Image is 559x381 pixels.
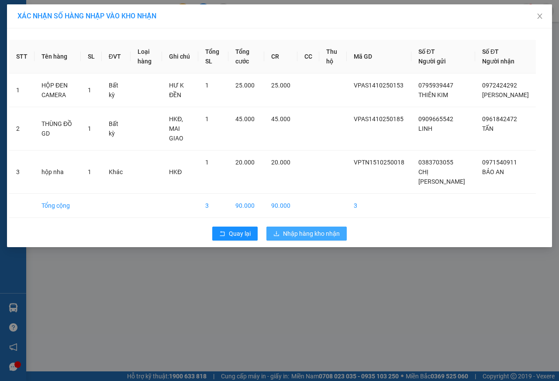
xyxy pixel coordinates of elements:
[9,40,35,73] th: STT
[24,47,107,54] span: -----------------------------------------
[205,115,209,122] span: 1
[264,40,297,73] th: CR
[19,63,53,69] span: 09:43:44 [DATE]
[69,14,117,25] span: Bến xe [GEOGRAPHIC_DATA]
[3,5,42,44] img: logo
[44,56,93,62] span: VPMC1510250003
[162,40,198,73] th: Ghi chú
[102,73,131,107] td: Bất kỳ
[169,168,182,175] span: HKĐ
[88,87,91,94] span: 1
[347,194,411,218] td: 3
[219,231,225,238] span: rollback
[229,229,251,238] span: Quay lại
[9,73,35,107] td: 1
[205,159,209,166] span: 1
[271,115,290,122] span: 45.000
[273,231,279,238] span: download
[228,40,264,73] th: Tổng cước
[418,125,432,132] span: LINH
[235,115,255,122] span: 45.000
[536,13,543,20] span: close
[482,48,499,55] span: Số ĐT
[17,12,156,20] span: XÁC NHẬN SỐ HÀNG NHẬP VÀO KHO NHẬN
[102,107,131,150] td: Bất kỳ
[297,40,319,73] th: CC
[3,56,93,62] span: [PERSON_NAME]:
[88,125,91,132] span: 1
[69,39,107,44] span: Hotline: 19001152
[169,115,183,142] span: HKĐ, MAI GIAO
[319,40,346,73] th: Thu hộ
[418,58,446,65] span: Người gửi
[81,40,102,73] th: SL
[198,194,228,218] td: 3
[205,82,209,89] span: 1
[235,159,255,166] span: 20.000
[35,194,81,218] td: Tổng cộng
[35,150,81,194] td: hộp nha
[35,73,81,107] td: HỘP ĐEN CAMERA
[418,91,448,98] span: THIÊN KIM
[354,115,404,122] span: VPAS1410250185
[131,40,162,73] th: Loại hàng
[347,40,411,73] th: Mã GD
[354,159,404,166] span: VPTN1510250018
[482,168,504,175] span: BẢO AN
[266,227,347,241] button: downloadNhập hàng kho nhận
[212,227,258,241] button: rollbackQuay lại
[69,5,120,12] strong: ĐỒNG PHƯỚC
[418,115,453,122] span: 0909665542
[528,4,552,29] button: Close
[482,91,529,98] span: [PERSON_NAME]
[198,40,228,73] th: Tổng SL
[482,58,514,65] span: Người nhận
[283,229,340,238] span: Nhập hàng kho nhận
[102,150,131,194] td: Khác
[228,194,264,218] td: 90.000
[482,159,517,166] span: 0971540911
[271,82,290,89] span: 25.000
[354,82,404,89] span: VPAS1410250153
[9,150,35,194] td: 3
[264,194,297,218] td: 90.000
[482,125,493,132] span: TẤN
[418,168,465,185] span: CHỊ [PERSON_NAME]
[35,40,81,73] th: Tên hàng
[235,82,255,89] span: 25.000
[9,107,35,150] td: 2
[482,115,517,122] span: 0961842472
[88,168,91,175] span: 1
[482,82,517,89] span: 0972424292
[271,159,290,166] span: 20.000
[69,26,120,37] span: 01 Võ Văn Truyện, KP.1, Phường 2
[35,107,81,150] td: THÙNG ĐỒ GD
[102,40,131,73] th: ĐVT
[169,82,184,98] span: HƯ K ĐỀN
[3,63,53,69] span: In ngày:
[418,82,453,89] span: 0795939447
[418,159,453,166] span: 0383703055
[418,48,435,55] span: Số ĐT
